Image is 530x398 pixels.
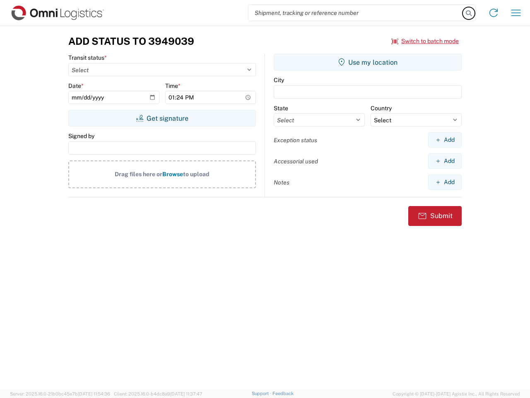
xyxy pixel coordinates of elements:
[78,391,110,396] span: [DATE] 11:54:36
[274,158,318,165] label: Accessorial used
[183,171,210,177] span: to upload
[170,391,202,396] span: [DATE] 11:37:47
[393,390,520,398] span: Copyright © [DATE]-[DATE] Agistix Inc., All Rights Reserved
[68,132,94,140] label: Signed by
[10,391,110,396] span: Server: 2025.16.0-21b0bc45e7b
[68,82,84,90] label: Date
[428,175,462,190] button: Add
[114,391,202,396] span: Client: 2025.16.0-b4dc8a9
[274,136,317,144] label: Exception status
[408,206,462,226] button: Submit
[68,35,194,47] h3: Add Status to 3949039
[274,104,288,112] label: State
[68,54,107,61] label: Transit status
[115,171,162,177] span: Drag files here or
[162,171,183,177] span: Browse
[68,110,256,126] button: Get signature
[428,132,462,148] button: Add
[274,54,462,70] button: Use my location
[252,391,272,396] a: Support
[391,34,459,48] button: Switch to batch mode
[248,5,463,21] input: Shipment, tracking or reference number
[272,391,294,396] a: Feedback
[165,82,181,90] label: Time
[371,104,392,112] label: Country
[428,153,462,169] button: Add
[274,179,289,186] label: Notes
[274,76,284,84] label: City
